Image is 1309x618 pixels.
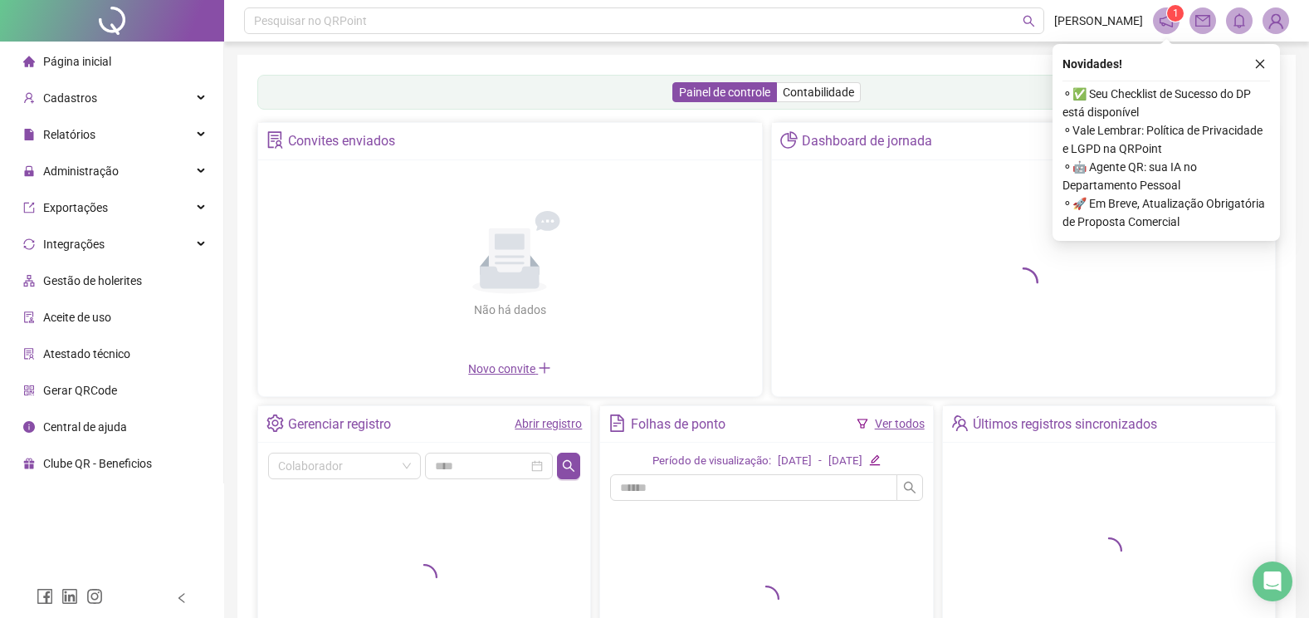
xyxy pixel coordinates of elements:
span: Contabilidade [783,86,854,99]
span: Exportações [43,201,108,214]
div: [DATE] [828,453,862,470]
a: Ver todos [875,417,925,430]
span: solution [23,348,35,360]
span: filter [857,418,868,429]
span: ⚬ 🤖 Agente QR: sua IA no Departamento Pessoal [1062,158,1270,194]
span: instagram [86,588,103,605]
span: linkedin [61,588,78,605]
span: audit [23,311,35,323]
span: bell [1232,13,1247,28]
span: left [176,592,188,604]
span: notification [1159,13,1174,28]
span: Integrações [43,238,105,251]
div: Não há dados [433,301,586,319]
span: loading [411,564,437,591]
span: Novidades ! [1062,55,1122,73]
span: Clube QR - Beneficios [43,457,152,470]
span: gift [23,458,35,469]
span: loading [1009,267,1038,297]
div: Dashboard de jornada [802,127,932,155]
span: search [903,481,916,494]
span: 1 [1173,7,1179,19]
div: Open Intercom Messenger [1253,562,1292,601]
span: apartment [23,275,35,287]
span: plus [538,361,551,375]
span: edit [869,454,880,465]
span: ⚬ Vale Lembrar: Política de Privacidade e LGPD na QRPoint [1062,121,1270,158]
span: file [23,129,35,140]
div: [DATE] [778,453,812,470]
span: ⚬ 🚀 Em Breve, Atualização Obrigatória de Proposta Comercial [1062,194,1270,231]
span: ⚬ ✅ Seu Checklist de Sucesso do DP está disponível [1062,85,1270,121]
span: Cadastros [43,91,97,105]
span: lock [23,165,35,177]
div: Folhas de ponto [631,410,725,439]
div: - [818,453,822,470]
span: facebook [37,588,53,605]
span: file-text [608,414,626,432]
span: team [951,414,969,432]
span: close [1254,58,1266,70]
sup: 1 [1167,5,1184,22]
span: Gerar QRCode [43,384,117,397]
div: Período de visualização: [652,453,771,470]
div: Convites enviados [288,127,395,155]
span: loading [1096,537,1122,564]
div: Gerenciar registro [288,410,391,439]
span: Relatórios [43,128,95,141]
a: Abrir registro [515,417,582,430]
span: info-circle [23,421,35,433]
span: Página inicial [43,55,111,68]
img: 86506 [1263,8,1288,33]
span: loading [753,586,779,612]
span: solution [266,131,284,149]
span: search [562,459,575,473]
span: pie-chart [780,131,798,149]
div: Últimos registros sincronizados [973,410,1157,439]
span: search [1023,15,1035,27]
span: user-add [23,92,35,104]
span: export [23,202,35,213]
span: Aceite de uso [43,311,111,324]
span: [PERSON_NAME] [1054,12,1143,30]
span: qrcode [23,385,35,396]
span: Novo convite [468,362,551,375]
span: Gestão de holerites [43,274,142,287]
span: mail [1195,13,1210,28]
span: Administração [43,164,119,178]
span: home [23,56,35,67]
span: Painel de controle [679,86,770,99]
span: Central de ajuda [43,420,127,434]
span: sync [23,238,35,250]
span: Atestado técnico [43,347,130,360]
span: setting [266,414,284,432]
